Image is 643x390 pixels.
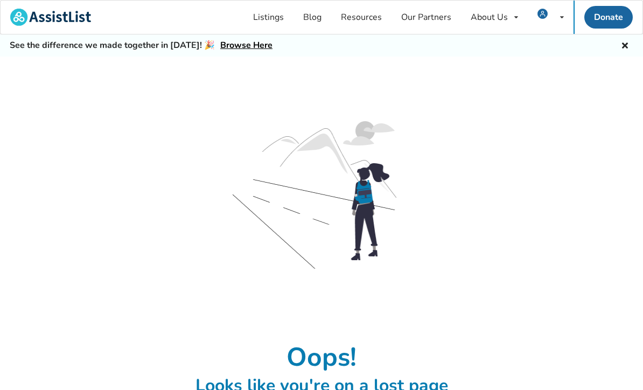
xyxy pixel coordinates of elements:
a: Donate [584,6,633,29]
div: About Us [471,13,508,22]
a: Resources [331,1,392,34]
a: Browse Here [220,39,272,51]
a: Blog [293,1,331,34]
img: t.417af22f.png [233,117,410,289]
img: assistlist-logo [10,9,91,26]
h5: See the difference we made together in [DATE]! 🎉 [10,40,272,51]
a: Our Partners [392,1,461,34]
img: user icon [537,9,548,19]
a: Listings [243,1,293,34]
h1: Oops! [286,341,357,374]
